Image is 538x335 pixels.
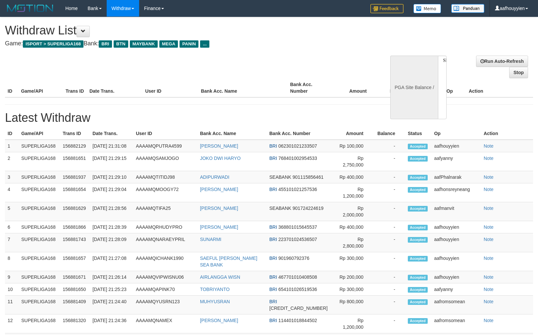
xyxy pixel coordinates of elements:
td: [DATE] 21:28:09 [90,233,133,252]
td: aafPhalnarak [431,171,481,183]
span: MAYBANK [130,40,158,48]
td: [DATE] 21:31:08 [90,140,133,152]
th: Date Trans. [90,127,133,140]
td: 3 [5,171,19,183]
h1: Latest Withdraw [5,111,533,124]
th: Amount [333,127,373,140]
a: MUHYUSRAN [200,299,230,304]
a: Note [484,318,494,323]
a: Note [484,274,494,280]
td: Rp 2,000,000 [333,202,373,221]
a: Note [484,174,494,180]
span: BRI [269,274,277,280]
td: AAAAMQICHANK1990 [133,252,197,271]
td: 2 [5,152,19,171]
span: BRI [269,224,277,230]
span: MEGA [159,40,178,48]
td: AAAAMQAPINK70 [133,283,197,296]
td: SUPERLIGA168 [19,171,60,183]
td: aafhouyyien [431,271,481,283]
img: panduan.png [451,4,484,13]
td: aafmanvit [431,202,481,221]
span: Accepted [408,144,428,149]
span: ISPORT > SUPERLIGA168 [23,40,83,48]
td: 156881654 [60,183,90,202]
a: Note [484,206,494,211]
span: BRI [269,187,277,192]
td: [DATE] 21:27:08 [90,252,133,271]
td: aafhonsreyneang [431,183,481,202]
td: - [373,171,405,183]
th: Balance [377,78,417,97]
td: [DATE] 21:29:04 [90,183,133,202]
td: SUPERLIGA168 [19,152,60,171]
a: TOBRIYANTO [200,287,230,292]
span: PANIN [180,40,198,48]
td: 156881671 [60,271,90,283]
th: Bank Acc. Name [197,127,267,140]
td: 156881650 [60,283,90,296]
td: - [373,271,405,283]
td: Rp 300,000 [333,283,373,296]
td: 156881743 [60,233,90,252]
th: Action [481,127,533,140]
a: Note [484,237,494,242]
td: Rp 800,000 [333,296,373,314]
td: AAAAMQVIPWISNU06 [133,271,197,283]
td: SUPERLIGA168 [19,314,60,333]
th: Trans ID [60,127,90,140]
td: 156881866 [60,221,90,233]
th: Op [444,78,466,97]
td: AAAAMQTITIDJ98 [133,171,197,183]
span: BRI [269,318,277,323]
span: 368801015645537 [278,224,317,230]
td: - [373,183,405,202]
a: [PERSON_NAME] [200,206,238,211]
span: 901115856461 [293,174,323,180]
td: 1 [5,140,19,152]
a: AIRLANGGA WISN [200,274,240,280]
td: 12 [5,314,19,333]
td: 156881629 [60,202,90,221]
td: SUPERLIGA168 [19,221,60,233]
td: [DATE] 21:26:14 [90,271,133,283]
span: Accepted [408,299,428,305]
td: [DATE] 21:28:56 [90,202,133,221]
td: 9 [5,271,19,283]
td: [DATE] 21:28:39 [90,221,133,233]
th: Bank Acc. Number [267,127,333,140]
a: Note [484,287,494,292]
span: [CREDIT_CARD_NUMBER] [269,306,328,311]
td: 156881937 [60,171,90,183]
th: Bank Acc. Number [288,78,332,97]
a: Note [484,156,494,161]
span: 768401002954533 [278,156,317,161]
span: 467701010408508 [278,274,317,280]
td: Rp 400,000 [333,171,373,183]
td: AAAAMQNAMEX [133,314,197,333]
td: - [373,283,405,296]
span: 654101026519536 [278,287,317,292]
span: SEABANK [269,206,291,211]
span: Accepted [408,256,428,262]
td: 10 [5,283,19,296]
td: [DATE] 21:25:23 [90,283,133,296]
th: ID [5,127,19,140]
th: User ID [133,127,197,140]
span: 062301021233507 [278,143,317,149]
td: aafhouyyien [431,221,481,233]
td: Rp 2,750,000 [333,152,373,171]
a: Note [484,224,494,230]
td: Rp 1,200,000 [333,183,373,202]
td: aafromsomean [431,314,481,333]
img: MOTION_logo.png [5,3,55,13]
span: BRI [269,237,277,242]
td: 156881657 [60,252,90,271]
h4: Game: Bank: [5,40,352,47]
th: Date Trans. [87,78,142,97]
span: 114401018844502 [278,318,317,323]
span: BRI [269,299,277,304]
th: Op [431,127,481,140]
span: Accepted [408,225,428,230]
td: - [373,152,405,171]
